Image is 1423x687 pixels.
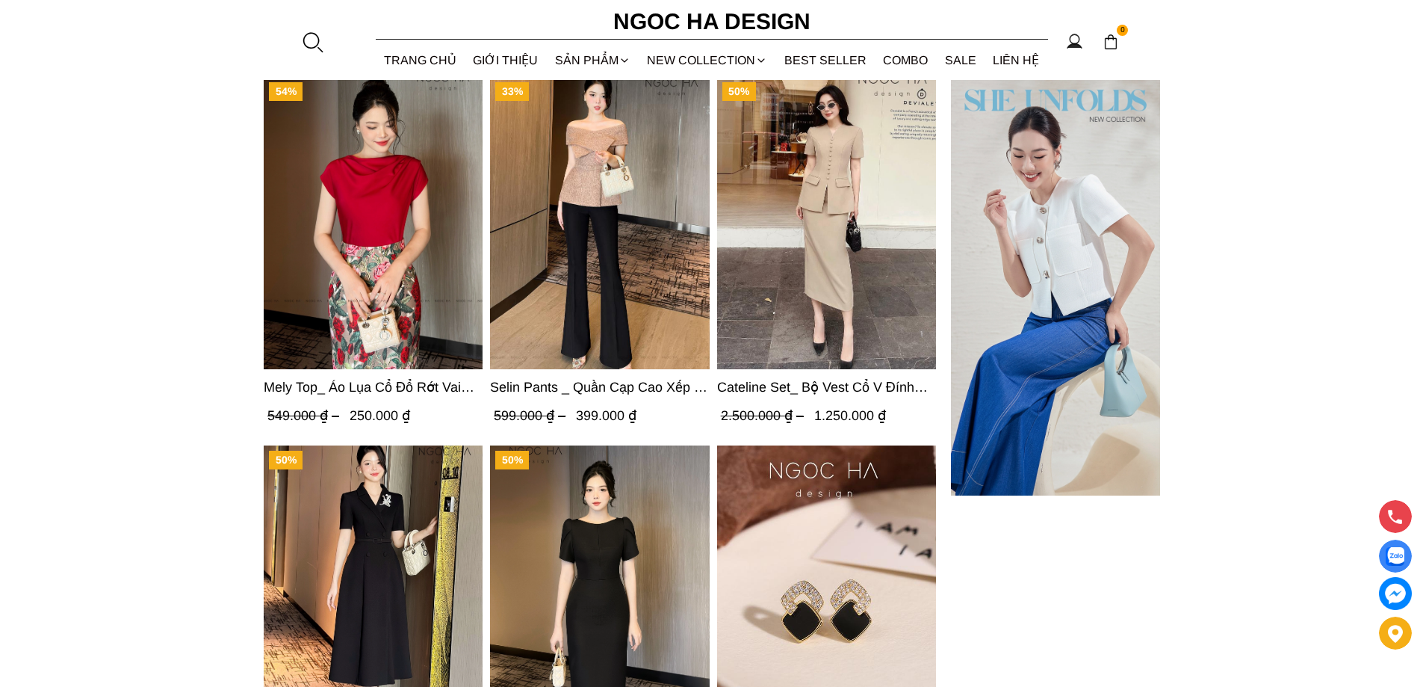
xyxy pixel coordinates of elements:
a: LIÊN HỆ [985,40,1048,80]
img: img-CART-ICON-ksit0nf1 [1103,34,1119,50]
a: GIỚI THIỆU [465,40,547,80]
span: Selin Pants _ Quần Cạp Cao Xếp Ly Giữa 2 màu Đen, Cam - Q007 [491,377,710,398]
span: 250.000 ₫ [350,408,410,423]
span: Mely Top_ Áo Lụa Cổ Đổ Rớt Vai A003 [264,377,483,398]
a: SALE [937,40,985,80]
a: Link to Mely Top_ Áo Lụa Cổ Đổ Rớt Vai A003 [264,377,483,398]
img: Display image [1386,547,1404,566]
a: Combo [875,40,937,80]
a: NEW COLLECTION [639,40,776,80]
a: BEST SELLER [776,40,875,80]
img: Selin Pants _ Quần Cạp Cao Xếp Ly Giữa 2 màu Đen, Cam - Q007 [491,77,710,369]
span: 2.500.000 ₫ [721,408,807,423]
a: Product image - Mely Top_ Áo Lụa Cổ Đổ Rớt Vai A003 [264,77,483,369]
div: SẢN PHẨM [547,40,639,80]
a: Product image - Selin Pants _ Quần Cạp Cao Xếp Ly Giữa 2 màu Đen, Cam - Q007 [491,77,710,369]
a: TRANG CHỦ [376,40,465,80]
img: Mely Top_ Áo Lụa Cổ Đổ Rớt Vai A003 [264,77,483,369]
img: Cateline Set_ Bộ Vest Cổ V Đính Cúc Nhí Chân Váy Bút Chì BJ127 [717,77,936,369]
span: 1.250.000 ₫ [814,408,886,423]
img: Dọc She unfolds (2) [951,77,1160,496]
a: Link to Cateline Set_ Bộ Vest Cổ V Đính Cúc Nhí Chân Váy Bút Chì BJ127 [717,377,936,398]
span: 0 [1117,25,1129,37]
a: Link to Selin Pants _ Quần Cạp Cao Xếp Ly Giữa 2 màu Đen, Cam - Q007 [491,377,710,398]
span: 599.000 ₫ [495,408,570,423]
a: messenger [1379,577,1412,610]
a: Ngoc Ha Design [600,4,824,40]
span: 549.000 ₫ [267,408,343,423]
a: Display image [1379,540,1412,573]
span: 399.000 ₫ [577,408,637,423]
span: Cateline Set_ Bộ Vest Cổ V Đính Cúc Nhí Chân Váy Bút Chì BJ127 [717,377,936,398]
a: Product image - Cateline Set_ Bộ Vest Cổ V Đính Cúc Nhí Chân Váy Bút Chì BJ127 [717,77,936,369]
